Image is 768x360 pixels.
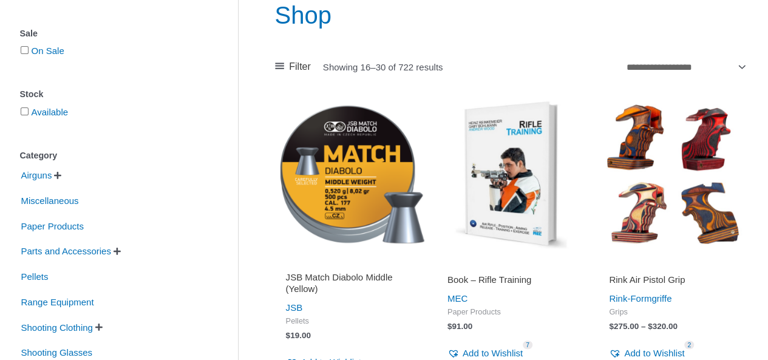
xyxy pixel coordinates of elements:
span: 2 [684,341,694,350]
span: Filter [289,58,311,76]
img: Rink Air Pistol Grip [598,100,747,250]
a: Available [32,107,69,117]
span:  [54,171,61,180]
span: Paper Products [447,307,575,318]
a: JSB [286,302,303,313]
iframe: Customer reviews powered by Trustpilot [447,257,575,271]
span: $ [609,322,614,331]
span: $ [648,322,653,331]
a: MEC [447,293,467,304]
span: Airguns [20,165,53,186]
span: 7 [523,341,532,350]
bdi: 91.00 [447,322,472,331]
bdi: 19.00 [286,331,311,340]
a: Paper Products [20,220,85,230]
div: Stock [20,86,202,103]
a: Rink-Formgriffe [609,293,671,304]
span: – [641,322,646,331]
span:  [95,323,103,331]
div: Sale [20,25,202,42]
span: Pellets [20,267,50,287]
h2: Rink Air Pistol Grip [609,274,736,286]
img: Rifle Training [437,100,586,250]
span: $ [286,331,291,340]
img: JSB Match Diabolo Middle (Yellow) [275,100,424,250]
span: Pellets [286,316,413,327]
input: On Sale [21,46,29,54]
input: Available [21,107,29,115]
span:  [114,247,121,256]
iframe: Customer reviews powered by Trustpilot [609,257,736,271]
a: Shooting Clothing [20,321,94,331]
select: Shop order [622,56,748,77]
span: Parts and Accessories [20,241,112,262]
a: Book – Rifle Training [447,274,575,290]
h2: JSB Match Diabolo Middle (Yellow) [286,271,413,295]
span: Shooting Clothing [20,318,94,338]
a: Parts and Accessories [20,245,112,256]
a: Filter [275,58,311,76]
span: Paper Products [20,216,85,237]
a: Airguns [20,169,53,180]
p: Showing 16–30 of 722 results [323,63,443,72]
span: $ [447,322,452,331]
span: Miscellaneous [20,191,80,211]
span: Add to Wishlist [463,348,523,358]
span: Grips [609,307,736,318]
a: Shooting Glasses [20,347,94,357]
bdi: 275.00 [609,322,639,331]
span: Add to Wishlist [624,348,684,358]
span: Range Equipment [20,292,95,313]
a: On Sale [32,46,64,56]
div: Category [20,147,202,165]
a: Miscellaneous [20,195,80,205]
a: Pellets [20,271,50,281]
a: Range Equipment [20,296,95,307]
bdi: 320.00 [648,322,678,331]
h2: Book – Rifle Training [447,274,575,286]
a: JSB Match Diabolo Middle (Yellow) [286,271,413,300]
a: Rink Air Pistol Grip [609,274,736,290]
iframe: Customer reviews powered by Trustpilot [286,257,413,271]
